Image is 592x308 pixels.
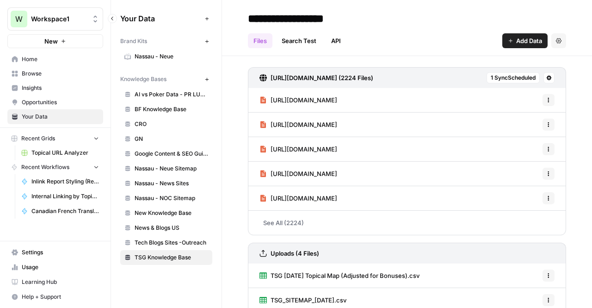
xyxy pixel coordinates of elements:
span: Inlink Report Styling (Reformat JSON to HTML) [31,177,99,186]
span: GN [135,135,208,143]
span: Tech Blogs Sites -Outreach [135,239,208,247]
a: Google Content & SEO Guidelines [120,146,212,161]
a: Search Test [276,33,322,48]
span: Add Data [516,36,542,45]
span: Canadian French Translation Testing [31,207,99,215]
a: Nassau - Neue [120,49,212,64]
a: Nassau - News Sites [120,176,212,191]
a: Uploads (4 Files) [259,243,319,264]
span: Settings [22,248,99,257]
span: Recent Workflows [21,163,69,171]
span: Help + Support [22,293,99,301]
a: Files [248,33,272,48]
span: [URL][DOMAIN_NAME] [271,120,337,129]
button: Workspace: Workspace1 [7,7,103,31]
span: Nassau - Neue [135,52,208,61]
span: TSG [DATE] Topical Map (Adjusted for Bonuses).csv [271,271,419,280]
a: [URL][DOMAIN_NAME] [259,137,337,161]
span: News & Blogs US [135,224,208,232]
h3: [URL][DOMAIN_NAME] (2224 Files) [271,73,373,82]
span: TSG_SITEMAP_[DATE].csv [271,295,346,305]
span: CRO [135,120,208,128]
a: New Knowledge Base [120,206,212,220]
a: Browse [7,66,103,81]
a: Usage [7,260,103,275]
a: TSG Knowledge Base [120,250,212,265]
span: Nassau - Neue Sitemap [135,164,208,173]
span: Brand Kits [120,37,147,45]
span: TSG Knowledge Base [135,253,208,262]
a: Opportunities [7,95,103,110]
span: [URL][DOMAIN_NAME] [271,194,337,203]
span: Your Data [22,113,99,121]
span: Home [22,55,99,63]
a: Canadian French Translation Testing [17,204,103,219]
button: Recent Grids [7,132,103,145]
a: Tech Blogs Sites -Outreach [120,235,212,250]
span: Recent Grids [21,134,55,143]
span: Insights [22,84,99,92]
span: Google Content & SEO Guidelines [135,150,208,158]
span: New Knowledge Base [135,209,208,217]
span: [URL][DOMAIN_NAME] [271,169,337,178]
a: Insights [7,81,103,95]
span: Opportunities [22,98,99,107]
a: GN [120,132,212,146]
button: Help + Support [7,289,103,304]
a: Nassau - Neue Sitemap [120,161,212,176]
a: Inlink Report Styling (Reformat JSON to HTML) [17,174,103,189]
a: TSG [DATE] Topical Map (Adjusted for Bonuses).csv [259,264,419,288]
span: Browse [22,69,99,78]
span: Nassau - News Sites [135,179,208,188]
h3: Uploads (4 Files) [271,249,319,258]
button: 1 SyncScheduled [487,72,540,83]
a: Internal Linking by Topic (JSON output) [17,189,103,204]
a: CRO [120,117,212,132]
a: AI vs Poker Data - PR LUSPS [120,87,212,102]
a: [URL][DOMAIN_NAME] [259,186,337,210]
span: Workspace1 [31,14,87,24]
a: Your Data [7,109,103,124]
a: Home [7,52,103,67]
a: Learning Hub [7,275,103,289]
span: [URL][DOMAIN_NAME] [271,145,337,154]
span: AI vs Poker Data - PR LUSPS [135,90,208,99]
span: Topical URL Analyzer [31,149,99,157]
span: Internal Linking by Topic (JSON output) [31,192,99,201]
button: Recent Workflows [7,160,103,174]
a: See All (2224) [248,211,566,235]
a: Settings [7,245,103,260]
span: 1 Sync Scheduled [491,74,536,82]
span: Learning Hub [22,278,99,286]
button: Add Data [502,33,548,48]
a: [URL][DOMAIN_NAME] [259,88,337,112]
a: News & Blogs US [120,220,212,235]
span: New [44,37,58,46]
a: Nassau - NOC Sitemap [120,191,212,206]
a: [URL][DOMAIN_NAME] [259,162,337,186]
a: Topical URL Analyzer [17,145,103,160]
a: [URL][DOMAIN_NAME] (2224 Files) [259,68,373,88]
span: BF Knowledge Base [135,105,208,113]
a: API [326,33,346,48]
span: [URL][DOMAIN_NAME] [271,95,337,105]
a: BF Knowledge Base [120,102,212,117]
span: Nassau - NOC Sitemap [135,194,208,202]
span: Knowledge Bases [120,75,166,83]
button: New [7,34,103,48]
span: Usage [22,263,99,271]
span: W [15,13,23,25]
span: Your Data [120,13,201,24]
a: [URL][DOMAIN_NAME] [259,113,337,137]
